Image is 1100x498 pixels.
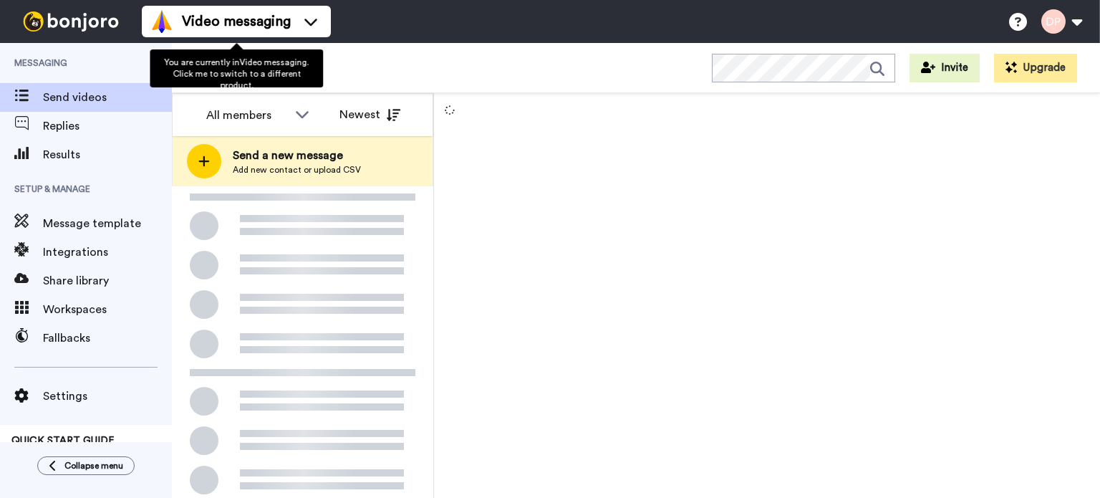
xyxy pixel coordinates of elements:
img: bj-logo-header-white.svg [17,11,125,32]
span: Collapse menu [64,460,123,471]
span: QUICK START GUIDE [11,436,115,446]
span: Integrations [43,244,172,261]
span: Replies [43,118,172,135]
button: Newest [329,100,411,129]
span: Video messaging [182,11,291,32]
span: Send a new message [233,147,361,164]
span: You are currently in Video messaging . Click me to switch to a different product. [164,58,309,90]
span: Message template [43,215,172,232]
div: All members [206,107,288,124]
button: Invite [910,54,980,82]
span: Send videos [43,89,172,106]
span: Fallbacks [43,330,172,347]
button: Collapse menu [37,456,135,475]
img: vm-color.svg [150,10,173,33]
span: Add new contact or upload CSV [233,164,361,176]
button: Upgrade [994,54,1077,82]
span: Results [43,146,172,163]
span: Settings [43,388,172,405]
span: Workspaces [43,301,172,318]
span: Share library [43,272,172,289]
